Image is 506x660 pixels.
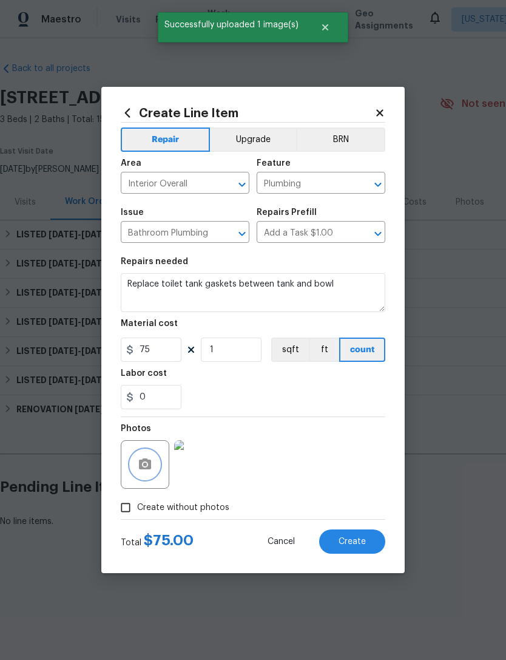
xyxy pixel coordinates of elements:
h2: Create Line Item [121,106,374,120]
h5: Area [121,159,141,168]
button: Cancel [248,529,314,554]
button: ft [309,338,339,362]
button: Close [305,15,345,39]
button: Repair [121,128,210,152]
div: Total [121,534,194,549]
span: Successfully uploaded 1 image(s) [158,12,305,38]
span: Create [339,537,366,546]
button: Open [234,176,251,193]
button: Open [369,176,386,193]
button: Upgrade [210,128,297,152]
span: Create without photos [137,502,229,514]
h5: Repairs needed [121,257,188,266]
button: Open [234,225,251,242]
h5: Issue [121,208,144,217]
h5: Material cost [121,319,178,328]
button: count [339,338,385,362]
span: $ 75.00 [144,533,194,548]
textarea: Replace toilet tank gaskets between tank and bowl [121,273,385,312]
h5: Photos [121,424,151,433]
h5: Labor cost [121,369,167,378]
button: Open [369,225,386,242]
span: Cancel [268,537,295,546]
button: BRN [296,128,385,152]
button: sqft [271,338,309,362]
h5: Repairs Prefill [257,208,317,217]
h5: Feature [257,159,291,168]
button: Create [319,529,385,554]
